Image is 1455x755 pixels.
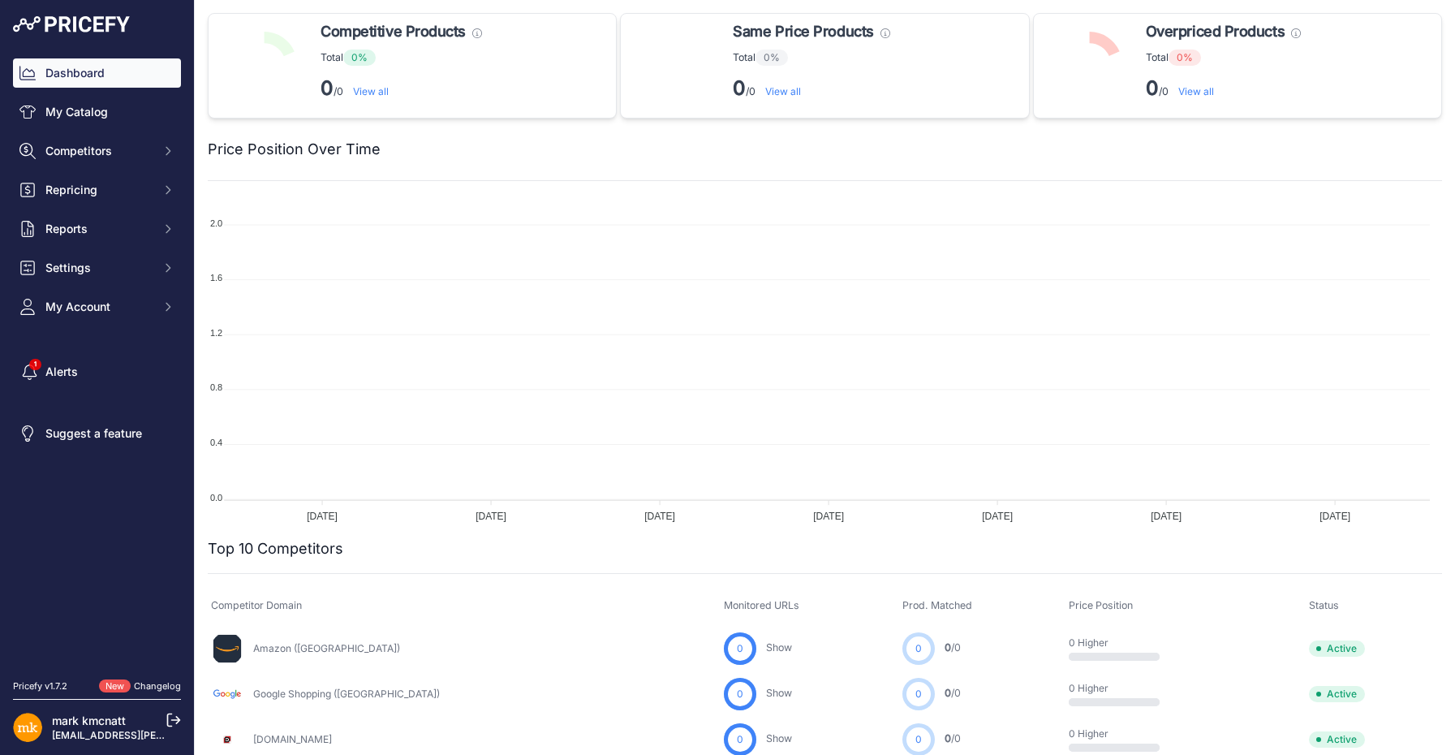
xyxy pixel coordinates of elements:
[755,50,788,66] span: 0%
[211,599,302,611] span: Competitor Domain
[13,97,181,127] a: My Catalog
[210,438,222,447] tspan: 0.4
[733,50,889,66] p: Total
[644,511,675,522] tspan: [DATE]
[915,641,922,656] span: 0
[1309,641,1365,657] span: Active
[982,511,1013,522] tspan: [DATE]
[766,641,792,654] a: Show
[210,273,222,283] tspan: 1.6
[13,58,181,88] a: Dashboard
[13,214,181,244] button: Reports
[1146,20,1285,43] span: Overpriced Products
[321,20,466,43] span: Competitive Products
[13,136,181,166] button: Competitors
[45,221,152,237] span: Reports
[737,732,743,747] span: 0
[945,641,951,654] span: 0
[1309,686,1365,702] span: Active
[353,85,389,97] a: View all
[13,58,181,660] nav: Sidebar
[1309,599,1339,611] span: Status
[208,537,343,560] h2: Top 10 Competitors
[724,599,799,611] span: Monitored URLs
[52,729,302,741] a: [EMAIL_ADDRESS][PERSON_NAME][DOMAIN_NAME]
[765,85,801,97] a: View all
[13,253,181,283] button: Settings
[945,687,951,699] span: 0
[253,733,332,745] a: [DOMAIN_NAME]
[45,182,152,198] span: Repricing
[210,328,222,338] tspan: 1.2
[1319,511,1350,522] tspan: [DATE]
[1309,731,1365,748] span: Active
[52,714,126,727] a: mark kmcnatt
[45,260,152,276] span: Settings
[321,76,334,100] strong: 0
[945,732,961,744] a: 0/0
[253,642,400,654] a: Amazon ([GEOGRAPHIC_DATA])
[321,50,482,66] p: Total
[733,75,889,101] p: /0
[13,292,181,321] button: My Account
[737,687,743,701] span: 0
[134,680,181,692] a: Changelog
[1069,599,1133,611] span: Price Position
[13,679,67,693] div: Pricefy v1.7.2
[208,138,381,161] h2: Price Position Over Time
[1069,682,1173,695] p: 0 Higher
[1146,50,1301,66] p: Total
[733,20,873,43] span: Same Price Products
[766,687,792,699] a: Show
[1146,75,1301,101] p: /0
[1169,50,1201,66] span: 0%
[813,511,844,522] tspan: [DATE]
[343,50,376,66] span: 0%
[210,382,222,392] tspan: 0.8
[99,679,131,693] span: New
[733,76,746,100] strong: 0
[737,641,743,656] span: 0
[902,599,972,611] span: Prod. Matched
[210,493,222,503] tspan: 0.0
[945,687,961,699] a: 0/0
[915,687,922,701] span: 0
[13,16,130,32] img: Pricefy Logo
[766,732,792,744] a: Show
[1069,636,1173,649] p: 0 Higher
[321,75,482,101] p: /0
[307,511,338,522] tspan: [DATE]
[1069,727,1173,740] p: 0 Higher
[476,511,506,522] tspan: [DATE]
[210,218,222,228] tspan: 2.0
[1146,76,1159,100] strong: 0
[253,688,440,700] a: Google Shopping ([GEOGRAPHIC_DATA])
[945,641,961,654] a: 0/0
[45,299,152,315] span: My Account
[45,143,152,159] span: Competitors
[1178,85,1214,97] a: View all
[1151,511,1182,522] tspan: [DATE]
[13,175,181,205] button: Repricing
[915,732,922,747] span: 0
[13,357,181,386] a: Alerts
[13,419,181,448] a: Suggest a feature
[945,732,951,744] span: 0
